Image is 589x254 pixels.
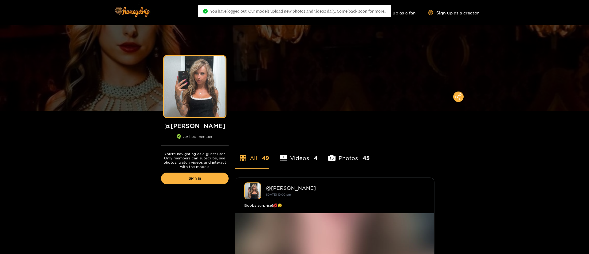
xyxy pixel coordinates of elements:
span: You have logged out. Our models upload new photos and videos daily. Come back soon for more.. [210,9,386,14]
div: verified member [161,134,229,146]
li: All [235,140,269,168]
span: 4 [314,154,317,162]
span: appstore [239,154,247,162]
h1: @ [PERSON_NAME] [161,122,229,130]
span: 45 [363,154,370,162]
div: Boobs surprise!💋😉 [244,202,425,209]
img: kendra [244,182,261,199]
small: [DATE] 19:00 pm [266,193,291,196]
span: check-circle [203,9,208,14]
li: Videos [280,140,318,168]
a: Sign in [161,173,229,184]
div: @ [PERSON_NAME] [266,185,425,191]
a: Sign up as a fan [374,10,416,15]
li: Photos [328,140,370,168]
p: You're navigating as a guest user. Only members can subscribe, see photos, watch videos and inter... [161,152,229,169]
a: Sign up as a creator [428,10,479,15]
span: 49 [262,154,269,162]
